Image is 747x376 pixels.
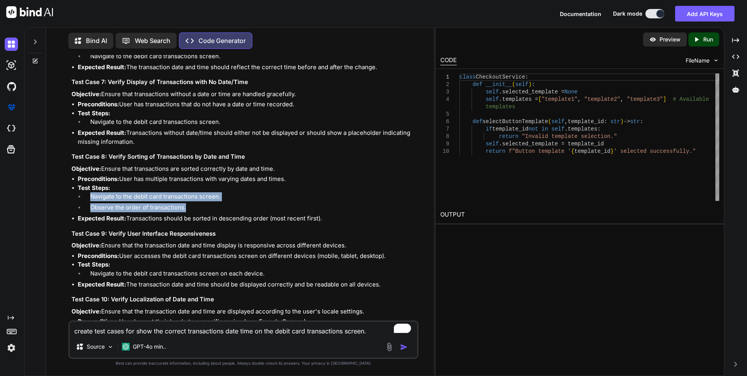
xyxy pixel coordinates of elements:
[71,295,417,304] h3: Test Case 10: Verify Localization of Date and Time
[551,118,565,125] span: self
[640,118,643,125] span: :
[78,175,119,183] strong: Preconditions:
[499,96,538,102] span: .templates =
[686,57,709,64] span: FileName
[78,109,110,117] strong: Test Steps:
[675,6,734,21] button: Add API Keys
[70,322,417,336] textarea: To enrich screen reader interactions, please activate Accessibility in Grammarly extension settings
[78,215,126,222] strong: Expected Result:
[604,118,607,125] span: :
[78,63,126,71] strong: Expected Result:
[436,206,724,224] h2: OUTPUT
[440,125,449,133] div: 7
[548,118,551,125] span: (
[84,269,417,280] li: Navigate to the debit card transactions screen on each device.
[486,81,512,88] span: __init__
[532,81,535,88] span: :
[71,90,417,99] p: Ensure that transactions without a date or time are handled gracefully.
[440,81,449,88] div: 2
[133,343,166,351] p: GPT-4o min..
[560,10,601,18] button: Documentation
[611,118,620,125] span: str
[78,184,110,192] strong: Test Steps:
[541,126,548,132] span: in
[5,59,18,72] img: darkAi-studio
[577,96,581,102] span: ,
[597,126,600,132] span: :
[528,126,538,132] span: not
[620,96,624,102] span: ,
[440,111,449,118] div: 5
[71,307,417,316] p: Ensure that the transaction date and time are displayed according to the user's locale settings.
[84,203,417,214] li: Observe the order of transactions.
[78,63,417,72] li: The transaction date and time should reflect the correct time before and after the change.
[525,74,528,80] span: :
[560,11,601,17] span: Documentation
[68,360,418,366] p: Bind can provide inaccurate information, including about people. Always double-check its answers....
[584,96,620,102] span: "template2"
[71,229,417,238] h3: Test Case 9: Verify User Interface Responsiveness
[565,118,568,125] span: ,
[78,261,110,268] strong: Test Steps:
[198,36,246,45] p: Code Generator
[620,118,624,125] span: )
[84,118,417,129] li: Navigate to the debit card transactions screen.
[574,148,610,154] span: template_id
[5,341,18,355] img: settings
[713,57,719,64] img: chevron down
[486,104,515,110] span: templates
[659,36,681,43] p: Preview
[71,165,417,174] p: Ensure that transactions are sorted correctly by date and time.
[71,152,417,161] h3: Test Case 8: Verify Sorting of Transactions by Date and Time
[78,252,417,261] li: User accesses the debit card transactions screen on different devices (mobile, tablet, desktop).
[663,96,666,102] span: ]
[473,81,483,88] span: def
[568,118,604,125] span: template_id
[486,89,499,95] span: self
[630,118,640,125] span: str
[703,36,713,43] p: Run
[528,81,531,88] span: )
[538,96,541,102] span: [
[78,100,417,109] li: User has transactions that do not have a date or time recorded.
[71,165,101,172] strong: Objective:
[522,133,617,140] span: "Invalid template selection."
[86,36,107,45] p: Bind AI
[515,81,529,88] span: self
[78,317,417,326] li: User has set their locale to a specific region (e.g., French, German).
[71,242,101,249] strong: Objective:
[122,343,130,351] img: GPT-4o mini
[440,73,449,81] div: 1
[385,342,394,351] img: attachment
[440,133,449,140] div: 8
[440,56,457,65] div: CODE
[483,118,548,125] span: selectButtonTemplate
[440,148,449,155] div: 10
[611,148,614,154] span: }
[135,36,170,45] p: Web Search
[492,126,528,132] span: template_id
[440,140,449,148] div: 9
[78,129,126,136] strong: Expected Result:
[499,89,565,95] span: .selected_template =
[440,88,449,96] div: 3
[624,118,630,125] span: ->
[71,90,101,98] strong: Objective:
[84,192,417,203] li: Navigate to the debit card transactions screen.
[5,101,18,114] img: premium
[78,175,417,184] li: User has multiple transactions with varying dates and times.
[78,252,119,260] strong: Preconditions:
[6,6,53,18] img: Bind AI
[473,118,483,125] span: def
[5,38,18,51] img: darkChat
[440,96,449,103] div: 4
[78,281,126,288] strong: Expected Result:
[71,241,417,250] p: Ensure that the transaction date and time display is responsive across different devices.
[78,280,417,289] li: The transaction date and time should be displayed correctly and be readable on all devices.
[476,74,525,80] span: CheckoutService
[541,96,577,102] span: "template1"
[459,74,476,80] span: class
[107,344,114,350] img: Pick Models
[400,343,408,351] img: icon
[565,126,597,132] span: .templates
